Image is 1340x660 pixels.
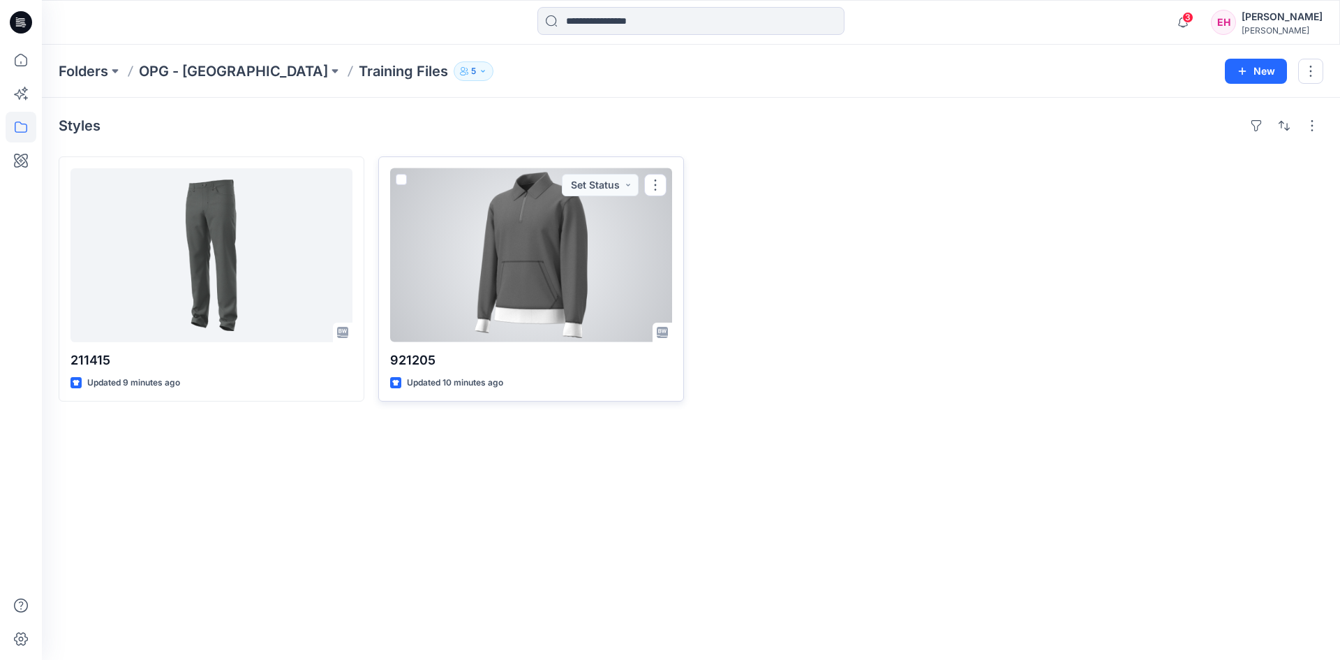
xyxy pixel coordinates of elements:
p: 921205 [390,351,672,370]
h4: Styles [59,117,100,134]
a: OPG - [GEOGRAPHIC_DATA] [139,61,328,81]
button: New [1225,59,1287,84]
p: 5 [471,64,476,79]
p: Training Files [359,61,448,81]
div: EH [1211,10,1236,35]
a: 921205 [390,168,672,342]
button: 5 [454,61,493,81]
a: Folders [59,61,108,81]
span: 3 [1182,12,1193,23]
div: [PERSON_NAME] [1242,25,1323,36]
p: 211415 [70,351,352,370]
p: Updated 10 minutes ago [407,376,503,390]
div: [PERSON_NAME] [1242,8,1323,25]
a: 211415 [70,168,352,342]
p: Updated 9 minutes ago [87,376,180,390]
